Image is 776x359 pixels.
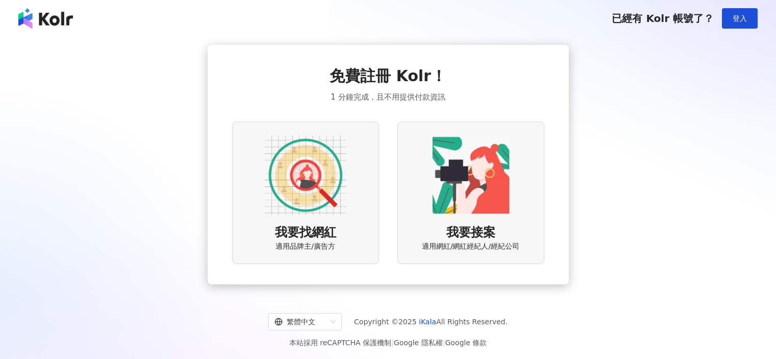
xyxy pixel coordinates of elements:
[612,12,714,25] span: 已經有 Kolr 帳號了？
[289,337,487,349] span: 本站採用 reCAPTCHA 保護機制
[274,314,327,330] div: 繁體中文
[422,242,519,252] span: 適用網紅/網紅經紀人/經紀公司
[354,316,508,328] span: Copyright © 2025 All Rights Reserved.
[443,339,445,347] span: |
[722,8,758,29] button: 登入
[330,65,446,87] span: 免費註冊 Kolr！
[331,91,445,103] span: 1 分鐘完成，且不用提供付款資訊
[391,339,394,347] span: |
[275,224,336,242] span: 我要找網紅
[446,224,495,242] span: 我要接案
[430,134,512,216] img: KOL identity option
[394,339,443,347] a: Google 隱私權
[419,318,436,326] a: iKala
[18,8,73,29] img: logo
[265,134,346,216] img: AD identity option
[733,14,747,22] span: 登入
[276,242,335,252] span: 適用品牌主/廣告方
[445,339,487,347] a: Google 條款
